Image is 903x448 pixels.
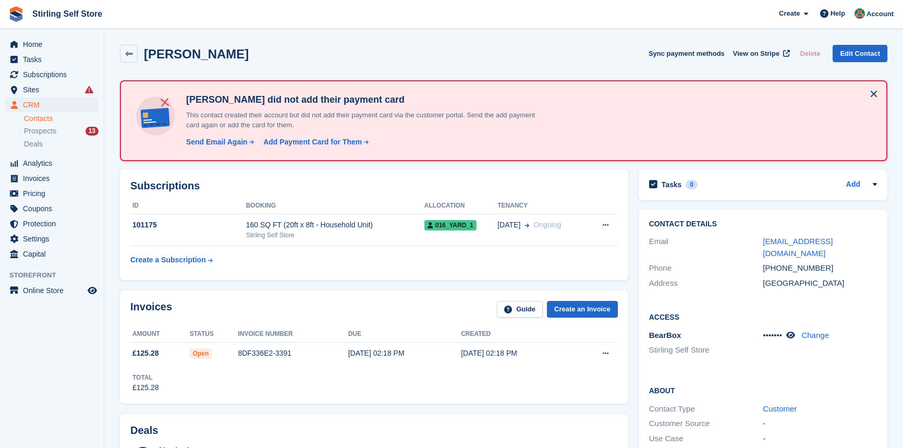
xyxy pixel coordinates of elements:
a: menu [5,37,99,52]
div: [GEOGRAPHIC_DATA] [763,277,877,289]
th: Status [190,326,238,343]
h2: About [649,385,877,395]
span: £125.28 [132,348,159,359]
h2: Contact Details [649,220,877,228]
th: Booking [246,198,424,214]
a: Add Payment Card for Them [259,137,370,148]
div: 13 [86,127,99,136]
div: - [763,433,877,445]
span: Protection [23,216,86,231]
div: [PHONE_NUMBER] [763,262,877,274]
div: 160 SQ FT (20ft x 8ft - Household Unit) [246,220,424,231]
span: CRM [23,98,86,112]
span: Account [867,9,894,19]
a: menu [5,82,99,97]
span: [DATE] [497,220,520,231]
th: Tenancy [497,198,587,214]
a: menu [5,283,99,298]
span: BearBox [649,331,681,340]
span: Subscriptions [23,67,86,82]
span: Sites [23,82,86,97]
h2: Subscriptions [130,180,618,192]
span: Pricing [23,186,86,201]
div: Address [649,277,763,289]
div: [DATE] 02:18 PM [348,348,461,359]
th: Invoice number [238,326,348,343]
div: [DATE] 02:18 PM [461,348,573,359]
span: Online Store [23,283,86,298]
span: Prospects [24,126,56,136]
a: Create a Subscription [130,250,213,270]
a: menu [5,232,99,246]
a: menu [5,186,99,201]
a: Guide [497,301,543,318]
h2: Access [649,311,877,322]
a: menu [5,216,99,231]
div: Add Payment Card for Them [263,137,362,148]
span: Open [190,348,212,359]
div: Stirling Self Store [246,231,424,240]
h2: Tasks [662,180,682,189]
th: Amount [130,326,190,343]
span: Coupons [23,201,86,216]
div: £125.28 [132,382,159,393]
a: Stirling Self Store [28,5,106,22]
a: Add [846,179,860,191]
span: Capital [23,247,86,261]
span: Analytics [23,156,86,171]
a: Preview store [86,284,99,297]
span: Home [23,37,86,52]
a: menu [5,98,99,112]
th: Due [348,326,461,343]
h4: [PERSON_NAME] did not add their payment card [182,94,547,106]
button: Sync payment methods [649,45,725,62]
img: Lucy [855,8,865,19]
a: Prospects 13 [24,126,99,137]
div: Total [132,373,159,382]
h2: Deals [130,425,158,437]
h2: [PERSON_NAME] [144,47,249,61]
th: ID [130,198,246,214]
span: Settings [23,232,86,246]
a: menu [5,171,99,186]
div: Create a Subscription [130,255,206,265]
h2: Invoices [130,301,172,318]
span: 016_YARD_1 [424,220,477,231]
div: Phone [649,262,763,274]
span: View on Stripe [733,49,779,59]
a: Customer [763,404,797,413]
a: Edit Contact [833,45,887,62]
span: Invoices [23,171,86,186]
span: ••••••• [763,331,782,340]
li: Stirling Self Store [649,344,763,356]
img: stora-icon-8386f47178a22dfd0bd8f6a31ec36ba5ce8667c1dd55bd0f319d3a0aa187defe.svg [8,6,24,22]
a: menu [5,52,99,67]
th: Allocation [424,198,498,214]
a: View on Stripe [729,45,792,62]
span: Create [779,8,800,19]
i: Smart entry sync failures have occurred [85,86,93,94]
span: Deals [24,139,43,149]
div: Use Case [649,433,763,445]
a: Deals [24,139,99,150]
a: Create an Invoice [547,301,618,318]
a: Contacts [24,114,99,124]
div: Email [649,236,763,259]
a: menu [5,67,99,82]
a: Change [801,331,829,340]
a: menu [5,247,99,261]
button: Delete [796,45,824,62]
img: no-card-linked-e7822e413c904bf8b177c4d89f31251c4716f9871600ec3ca5bfc59e148c83f4.svg [133,94,178,138]
div: 101175 [130,220,246,231]
span: Help [831,8,845,19]
p: This contact created their account but did not add their payment card via the customer portal. Se... [182,110,547,130]
a: menu [5,201,99,216]
div: Contact Type [649,403,763,415]
a: [EMAIL_ADDRESS][DOMAIN_NAME] [763,237,833,258]
div: Send Email Again [186,137,248,148]
th: Created [461,326,573,343]
span: Tasks [23,52,86,67]
a: menu [5,156,99,171]
div: 8DF336E2-3391 [238,348,348,359]
span: Storefront [9,270,104,281]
